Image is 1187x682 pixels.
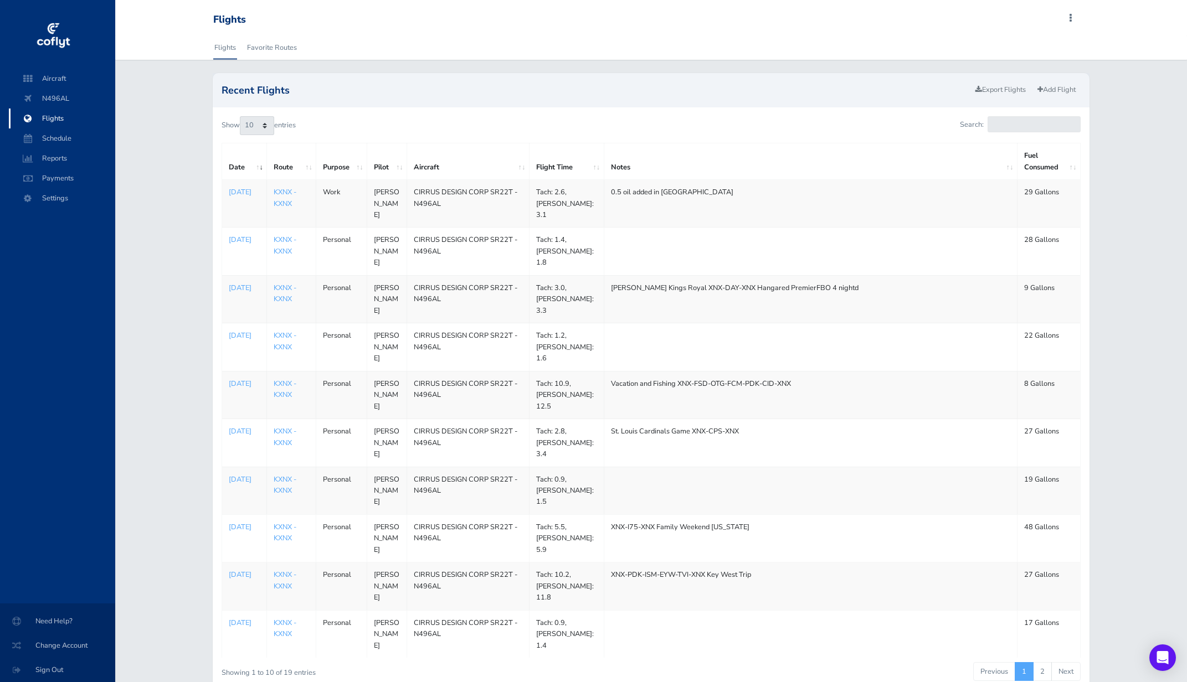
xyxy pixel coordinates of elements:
[367,275,407,323] td: [PERSON_NAME]
[1017,562,1080,610] td: 27 Gallons
[407,514,530,562] td: CIRRUS DESIGN CORP SR22T - N496AL
[274,235,296,256] a: KXNX - KXNX
[1017,610,1080,658] td: 17 Gallons
[274,426,296,447] a: KXNX - KXNX
[316,419,367,467] td: Personal
[1017,275,1080,323] td: 9 Gallons
[229,234,260,245] a: [DATE]
[407,143,530,180] th: Aircraft: activate to sort column ascending
[529,467,604,514] td: Tach: 0.9, [PERSON_NAME]: 1.5
[222,661,571,678] div: Showing 1 to 10 of 19 entries
[267,143,316,180] th: Route: activate to sort column ascending
[274,618,296,639] a: KXNX - KXNX
[604,371,1017,418] td: Vacation and Fishing XNX-FSD-OTG-FCM-PDK-CID-XNX
[367,371,407,418] td: [PERSON_NAME]
[229,617,260,628] a: [DATE]
[20,168,104,188] span: Payments
[367,323,407,371] td: [PERSON_NAME]
[222,85,970,95] h2: Recent Flights
[316,610,367,658] td: Personal
[407,610,530,658] td: CIRRUS DESIGN CORP SR22T - N496AL
[229,474,260,485] a: [DATE]
[529,180,604,228] td: Tach: 2.6, [PERSON_NAME]: 3.1
[35,19,71,53] img: coflyt logo
[407,228,530,275] td: CIRRUS DESIGN CORP SR22T - N496AL
[960,116,1080,132] label: Search:
[1017,467,1080,514] td: 19 Gallons
[529,371,604,418] td: Tach: 10.9, [PERSON_NAME]: 12.5
[13,660,102,680] span: Sign Out
[1017,180,1080,228] td: 29 Gallons
[1017,514,1080,562] td: 48 Gallons
[407,467,530,514] td: CIRRUS DESIGN CORP SR22T - N496AL
[604,562,1017,610] td: XNX-PDK-ISM-EYW-TVI-XNX Key West Trip
[274,474,296,495] a: KXNX - KXNX
[20,148,104,168] span: Reports
[240,116,274,135] select: Showentries
[222,116,296,135] label: Show entries
[1033,662,1052,681] a: 2
[367,228,407,275] td: [PERSON_NAME]
[229,330,260,341] a: [DATE]
[529,610,604,658] td: Tach: 0.9, [PERSON_NAME]: 1.4
[316,180,367,228] td: Work
[229,426,260,437] p: [DATE]
[316,467,367,514] td: Personal
[229,187,260,198] a: [DATE]
[407,323,530,371] td: CIRRUS DESIGN CORP SR22T - N496AL
[988,116,1081,132] input: Search:
[1017,228,1080,275] td: 28 Gallons
[13,611,102,631] span: Need Help?
[1017,323,1080,371] td: 22 Gallons
[529,514,604,562] td: Tach: 5.5, [PERSON_NAME]: 5.9
[529,323,604,371] td: Tach: 1.2, [PERSON_NAME]: 1.6
[274,379,296,400] a: KXNX - KXNX
[604,419,1017,467] td: St. Louis Cardinals Game XNX-CPS-XNX
[529,562,604,610] td: Tach: 10.2, [PERSON_NAME]: 11.8
[407,371,530,418] td: CIRRUS DESIGN CORP SR22T - N496AL
[367,180,407,228] td: [PERSON_NAME]
[367,143,407,180] th: Pilot: activate to sort column ascending
[274,522,296,543] a: KXNX - KXNX
[529,419,604,467] td: Tach: 2.8, [PERSON_NAME]: 3.4
[229,282,260,293] a: [DATE]
[1017,143,1080,180] th: Fuel Consumed: activate to sort column ascending
[529,228,604,275] td: Tach: 1.4, [PERSON_NAME]: 1.8
[229,378,260,389] a: [DATE]
[1015,662,1034,681] a: 1
[316,514,367,562] td: Personal
[407,562,530,610] td: CIRRUS DESIGN CORP SR22T - N496AL
[213,35,237,60] a: Flights
[316,371,367,418] td: Personal
[274,283,296,304] a: KXNX - KXNX
[13,635,102,655] span: Change Account
[246,35,298,60] a: Favorite Routes
[229,521,260,533] a: [DATE]
[229,569,260,580] a: [DATE]
[407,180,530,228] td: CIRRUS DESIGN CORP SR22T - N496AL
[316,562,367,610] td: Personal
[529,143,604,180] th: Flight Time: activate to sort column ascending
[20,89,104,108] span: N496AL
[970,82,1031,98] a: Export Flights
[20,108,104,128] span: Flights
[604,180,1017,228] td: 0.5 oil added in [GEOGRAPHIC_DATA]
[367,562,407,610] td: [PERSON_NAME]
[213,14,246,26] div: Flights
[274,330,296,352] a: KXNX - KXNX
[274,187,296,208] a: KXNX - KXNX
[274,570,296,591] a: KXNX - KXNX
[604,514,1017,562] td: XNX-I75-XNX Family Weekend [US_STATE]
[367,467,407,514] td: [PERSON_NAME]
[604,275,1017,323] td: [PERSON_NAME] Kings Royal XNX-DAY-XNX Hangared PremierFBO 4 nightd
[20,128,104,148] span: Schedule
[1149,644,1176,671] div: Open Intercom Messenger
[407,275,530,323] td: CIRRUS DESIGN CORP SR22T - N496AL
